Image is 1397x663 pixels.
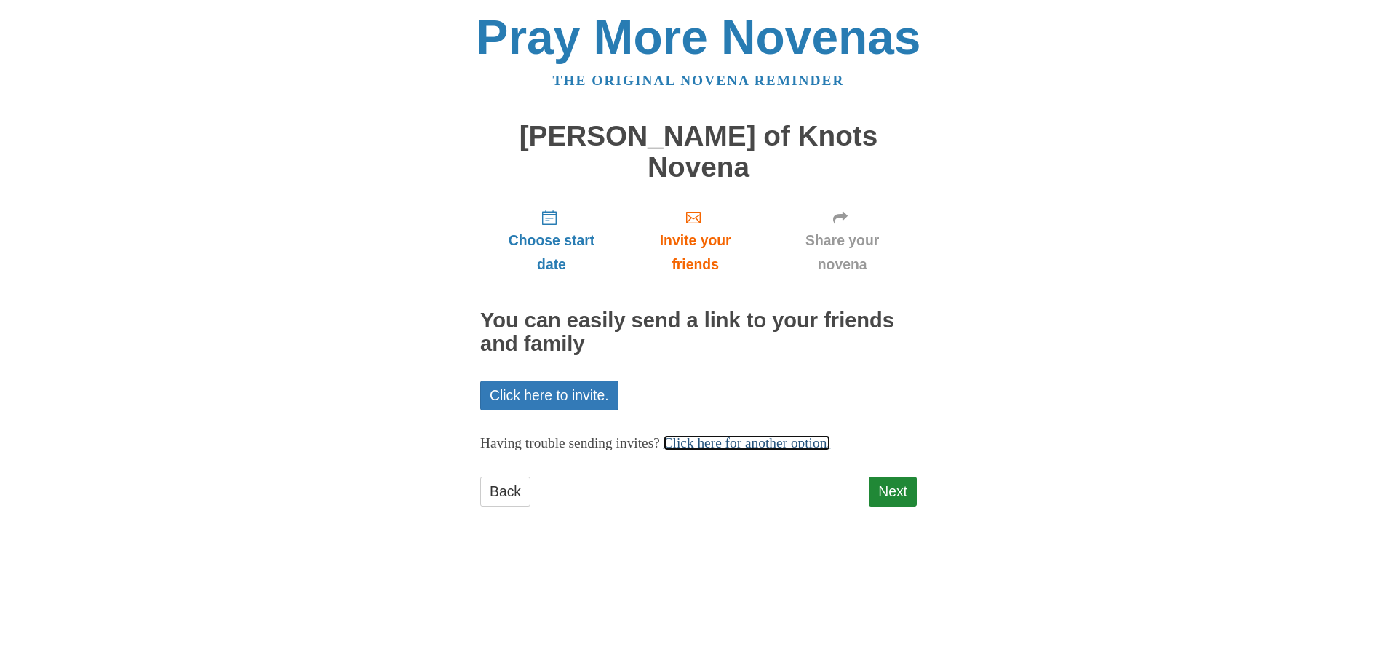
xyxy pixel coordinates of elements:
a: Back [480,477,530,507]
span: Having trouble sending invites? [480,435,660,450]
h2: You can easily send a link to your friends and family [480,309,917,356]
span: Choose start date [495,229,608,277]
a: Click here for another option. [664,435,831,450]
h1: [PERSON_NAME] of Knots Novena [480,121,917,183]
a: Choose start date [480,197,623,284]
span: Share your novena [782,229,902,277]
a: Share your novena [768,197,917,284]
a: Click here to invite. [480,381,618,410]
a: Pray More Novenas [477,10,921,64]
span: Invite your friends [637,229,753,277]
a: Next [869,477,917,507]
a: Invite your friends [623,197,768,284]
a: The original novena reminder [553,73,845,88]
